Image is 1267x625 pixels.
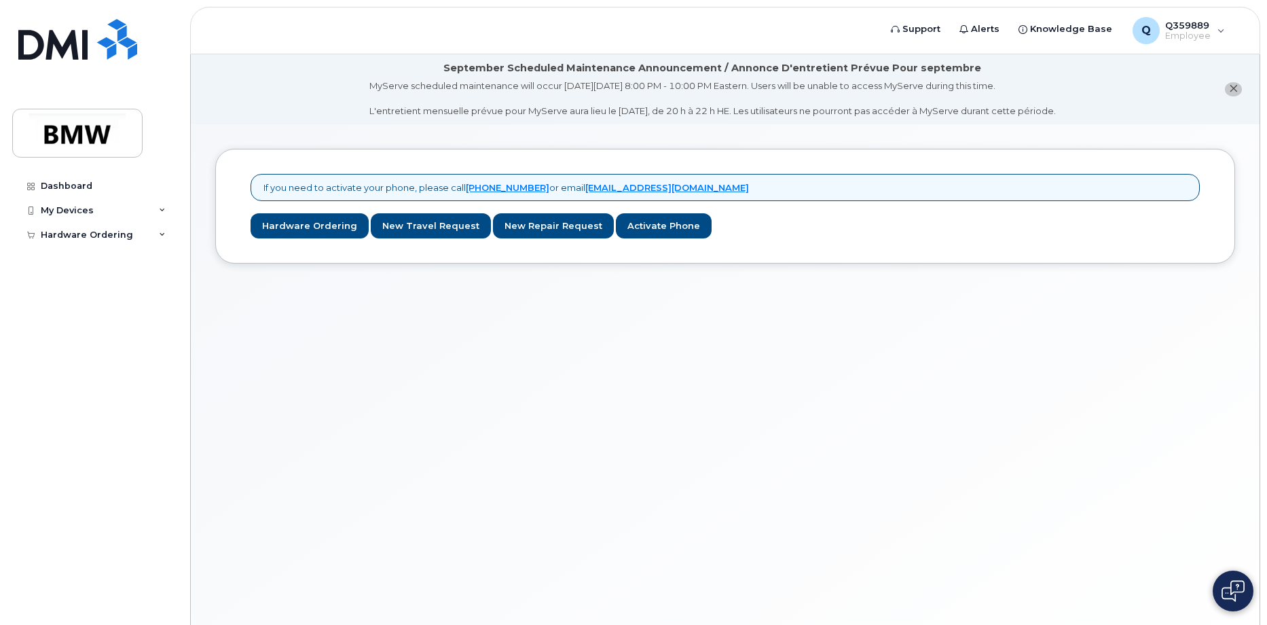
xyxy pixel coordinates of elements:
img: Open chat [1222,580,1245,602]
a: New Travel Request [371,213,491,238]
button: close notification [1225,82,1242,96]
p: If you need to activate your phone, please call or email [263,181,749,194]
div: MyServe scheduled maintenance will occur [DATE][DATE] 8:00 PM - 10:00 PM Eastern. Users will be u... [369,79,1056,118]
a: [PHONE_NUMBER] [466,182,549,193]
a: [EMAIL_ADDRESS][DOMAIN_NAME] [585,182,749,193]
div: September Scheduled Maintenance Announcement / Annonce D'entretient Prévue Pour septembre [443,61,981,75]
a: Hardware Ordering [251,213,369,238]
a: New Repair Request [493,213,614,238]
a: Activate Phone [616,213,712,238]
